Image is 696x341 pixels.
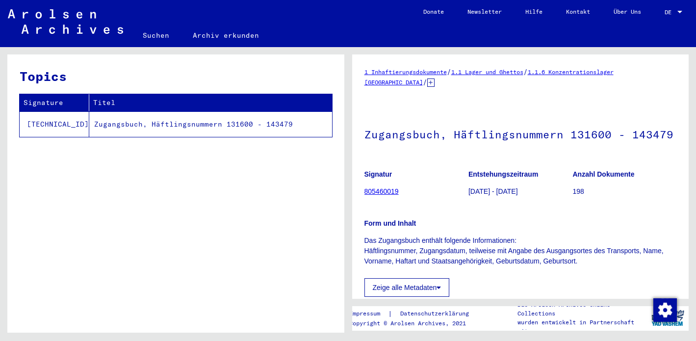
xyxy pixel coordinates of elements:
a: Datenschutzerklärung [392,309,481,319]
p: Das Zugangsbuch enthält folgende Informationen: Häftlingsnummer, Zugangsdatum, teilweise mit Anga... [364,236,677,266]
h1: Zugangsbuch, Häftlingsnummern 131600 - 143479 [364,112,677,155]
div: | [349,309,481,319]
a: Impressum [349,309,388,319]
b: Signatur [364,170,392,178]
p: 198 [572,186,676,197]
a: 805460019 [364,187,399,195]
td: [TECHNICAL_ID] [20,111,89,137]
th: Titel [89,94,332,111]
img: Zustimmung ändern [653,298,677,322]
p: Die Arolsen Archives Online-Collections [517,300,646,318]
a: 1.1 Lager und Ghettos [451,68,523,76]
a: 1 Inhaftierungsdokumente [364,68,447,76]
a: Suchen [131,24,181,47]
img: Arolsen_neg.svg [8,9,123,34]
p: wurden entwickelt in Partnerschaft mit [517,318,646,336]
b: Form und Inhalt [364,219,416,227]
span: / [447,67,451,76]
p: Copyright © Arolsen Archives, 2021 [349,319,481,328]
td: Zugangsbuch, Häftlingsnummern 131600 - 143479 [89,111,332,137]
th: Signature [20,94,89,111]
b: Entstehungszeitraum [468,170,538,178]
b: Anzahl Dokumente [572,170,634,178]
p: [DATE] - [DATE] [468,186,572,197]
a: Archiv erkunden [181,24,271,47]
span: / [423,78,427,86]
img: yv_logo.png [649,306,686,330]
button: Zeige alle Metadaten [364,278,450,297]
h3: Topics [20,67,332,86]
span: DE [665,9,675,16]
span: / [523,67,528,76]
